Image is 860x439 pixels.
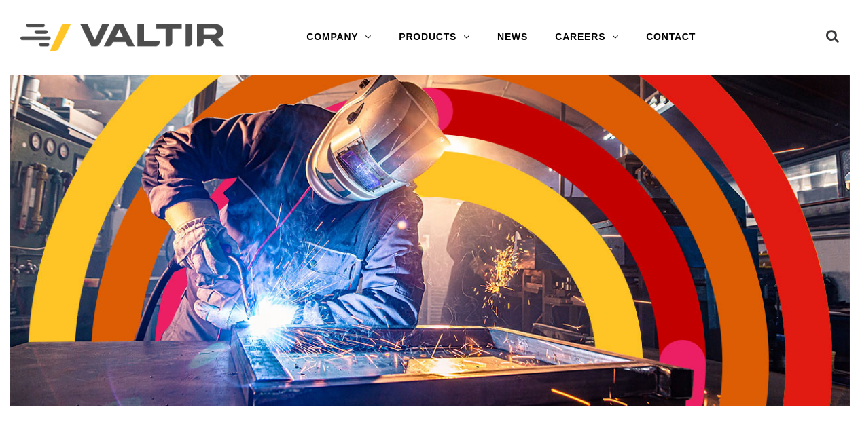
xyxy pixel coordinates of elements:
[385,24,484,51] a: PRODUCTS
[541,24,632,51] a: CAREERS
[484,24,541,51] a: NEWS
[632,24,709,51] a: CONTACT
[10,75,850,406] img: Header_Timeline
[293,24,385,51] a: COMPANY
[20,24,224,52] img: Valtir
